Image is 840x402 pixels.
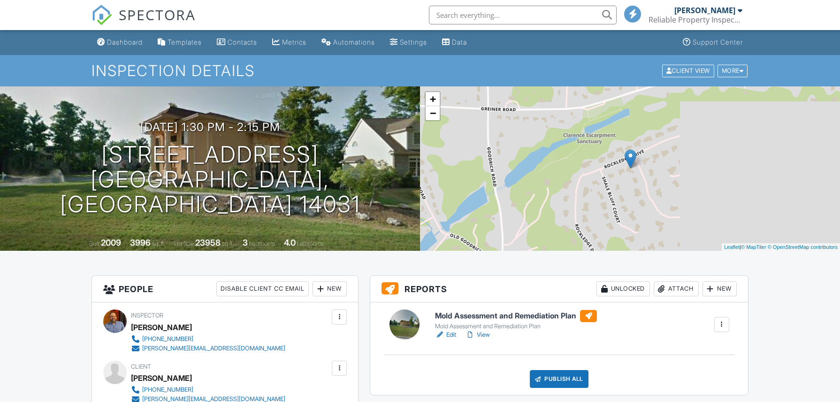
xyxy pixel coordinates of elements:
[679,34,747,51] a: Support Center
[92,276,358,302] h3: People
[596,281,650,296] div: Unlocked
[438,34,471,51] a: Data
[142,335,193,343] div: [PHONE_NUMBER]
[131,385,285,394] a: [PHONE_NUMBER]
[92,5,112,25] img: The Best Home Inspection Software - Spectora
[152,240,165,247] span: sq. ft.
[131,334,285,344] a: [PHONE_NUMBER]
[318,34,379,51] a: Automations (Basic)
[130,238,151,247] div: 3996
[435,323,597,330] div: Mold Assessment and Remediation Plan
[435,310,597,322] h6: Mold Assessment and Remediation Plan
[654,281,699,296] div: Attach
[435,330,456,340] a: Edit
[142,345,285,352] div: [PERSON_NAME][EMAIL_ADDRESS][DOMAIN_NAME]
[168,38,202,46] div: Templates
[140,121,280,133] h3: [DATE] 1:30 pm - 2:15 pm
[213,34,261,51] a: Contacts
[222,240,234,247] span: sq.ft.
[249,240,275,247] span: bedrooms
[142,386,193,394] div: [PHONE_NUMBER]
[426,92,440,106] a: Zoom in
[93,34,146,51] a: Dashboard
[131,344,285,353] a: [PERSON_NAME][EMAIL_ADDRESS][DOMAIN_NAME]
[243,238,248,247] div: 3
[131,320,192,334] div: [PERSON_NAME]
[724,244,740,250] a: Leaflet
[15,142,405,216] h1: [STREET_ADDRESS] [GEOGRAPHIC_DATA], [GEOGRAPHIC_DATA] 14031
[400,38,427,46] div: Settings
[429,6,617,24] input: Search everything...
[452,38,467,46] div: Data
[92,13,196,32] a: SPECTORA
[718,64,748,77] div: More
[333,38,375,46] div: Automations
[466,330,490,340] a: View
[216,281,309,296] div: Disable Client CC Email
[154,34,206,51] a: Templates
[284,238,296,247] div: 4.0
[649,15,742,24] div: Reliable Property Inspections of WNY, LLC
[92,62,748,79] h1: Inspection Details
[703,281,737,296] div: New
[101,238,121,247] div: 2009
[89,240,99,247] span: Built
[662,64,714,77] div: Client View
[119,5,196,24] span: SPECTORA
[131,371,192,385] div: [PERSON_NAME]
[722,243,840,251] div: |
[674,6,735,15] div: [PERSON_NAME]
[661,67,717,74] a: Client View
[228,38,257,46] div: Contacts
[386,34,431,51] a: Settings
[268,34,310,51] a: Metrics
[131,312,163,319] span: Inspector
[282,38,306,46] div: Metrics
[195,238,221,247] div: 23958
[426,106,440,120] a: Zoom out
[435,310,597,331] a: Mold Assessment and Remediation Plan Mold Assessment and Remediation Plan
[313,281,347,296] div: New
[768,244,838,250] a: © OpenStreetMap contributors
[174,240,194,247] span: Lot Size
[741,244,766,250] a: © MapTiler
[107,38,143,46] div: Dashboard
[297,240,324,247] span: bathrooms
[131,363,151,370] span: Client
[693,38,743,46] div: Support Center
[530,370,588,388] div: Publish All
[370,276,748,302] h3: Reports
